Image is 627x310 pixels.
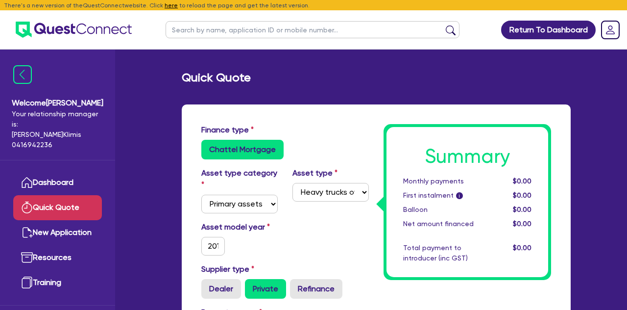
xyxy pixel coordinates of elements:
[396,243,491,263] div: Total payment to introducer (inc GST)
[13,220,102,245] a: New Application
[13,270,102,295] a: Training
[513,206,531,213] span: $0.00
[201,124,254,136] label: Finance type
[396,205,491,215] div: Balloon
[513,191,531,199] span: $0.00
[13,195,102,220] a: Quick Quote
[290,279,342,299] label: Refinance
[194,221,285,233] label: Asset model year
[456,192,463,199] span: i
[513,244,531,252] span: $0.00
[396,190,491,201] div: First instalment
[396,219,491,229] div: Net amount financed
[21,277,33,288] img: training
[13,245,102,270] a: Resources
[403,145,531,168] h1: Summary
[165,1,178,10] button: here
[12,109,103,150] span: Your relationship manager is: [PERSON_NAME] Klimis 0416942236
[513,220,531,228] span: $0.00
[21,252,33,263] img: resources
[513,177,531,185] span: $0.00
[292,167,338,179] label: Asset type
[201,167,278,191] label: Asset type category
[598,17,623,43] a: Dropdown toggle
[201,140,284,159] label: Chattel Mortgage
[201,279,241,299] label: Dealer
[166,21,459,38] input: Search by name, application ID or mobile number...
[16,22,132,38] img: quest-connect-logo-blue
[396,176,491,186] div: Monthly payments
[501,21,596,39] a: Return To Dashboard
[21,227,33,238] img: new-application
[12,97,103,109] span: Welcome [PERSON_NAME]
[13,170,102,195] a: Dashboard
[21,202,33,213] img: quick-quote
[245,279,286,299] label: Private
[182,71,251,85] h2: Quick Quote
[13,65,32,84] img: icon-menu-close
[201,263,254,275] label: Supplier type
